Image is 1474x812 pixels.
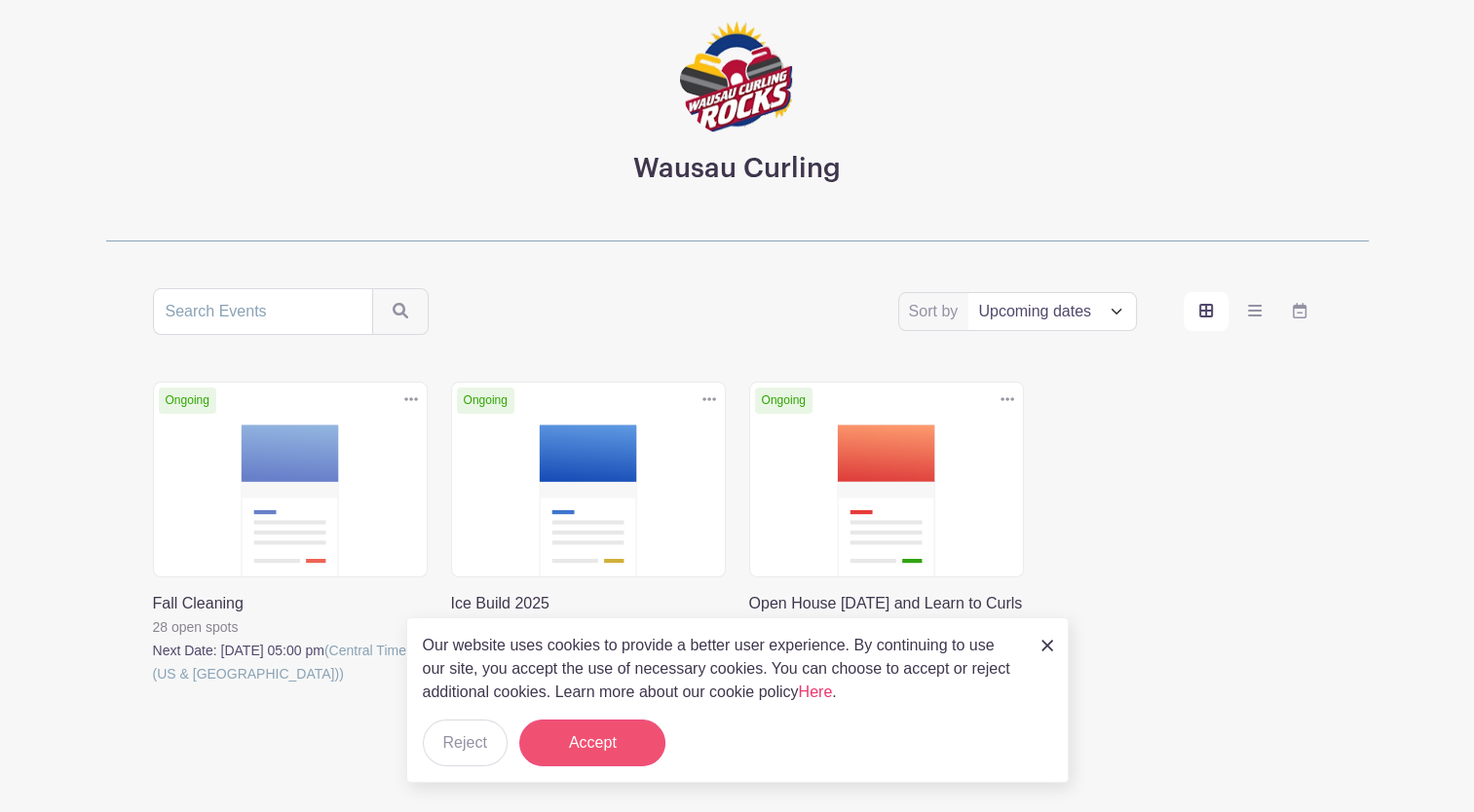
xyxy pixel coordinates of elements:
img: logo-1.png [679,20,796,137]
label: Sort by [909,300,964,323]
button: Accept [519,720,665,766]
input: Search Events [153,288,373,335]
img: close_button-5f87c8562297e5c2d7936805f587ecaba9071eb48480494691a3f1689db116b3.svg [1041,640,1053,651]
p: Our website uses cookies to provide a better user experience. By continuing to use our site, you ... [423,634,1021,704]
button: Reject [423,720,508,766]
a: Here [799,683,833,700]
h3: Wausau Curling [633,153,841,186]
div: order and view [1184,292,1322,331]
